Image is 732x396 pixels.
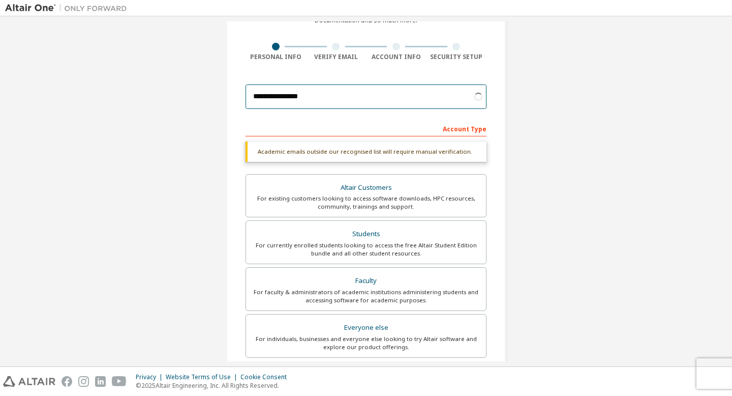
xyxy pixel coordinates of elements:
div: For faculty & administrators of academic institutions administering students and accessing softwa... [252,288,480,304]
img: instagram.svg [78,376,89,387]
div: Faculty [252,274,480,288]
div: Account Type [246,120,486,136]
div: Students [252,227,480,241]
div: Academic emails outside our recognised list will require manual verification. [246,142,486,162]
div: Everyone else [252,321,480,335]
img: linkedin.svg [95,376,106,387]
div: Verify Email [306,53,367,61]
img: youtube.svg [112,376,127,387]
div: Privacy [136,373,166,381]
div: Cookie Consent [240,373,293,381]
div: Account Info [366,53,426,61]
img: Altair One [5,3,132,13]
div: Security Setup [426,53,487,61]
p: © 2025 Altair Engineering, Inc. All Rights Reserved. [136,381,293,390]
img: altair_logo.svg [3,376,55,387]
div: For individuals, businesses and everyone else looking to try Altair software and explore our prod... [252,335,480,351]
div: Altair Customers [252,181,480,195]
img: facebook.svg [62,376,72,387]
div: For existing customers looking to access software downloads, HPC resources, community, trainings ... [252,194,480,211]
div: Personal Info [246,53,306,61]
div: Website Terms of Use [166,373,240,381]
div: For currently enrolled students looking to access the free Altair Student Edition bundle and all ... [252,241,480,258]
